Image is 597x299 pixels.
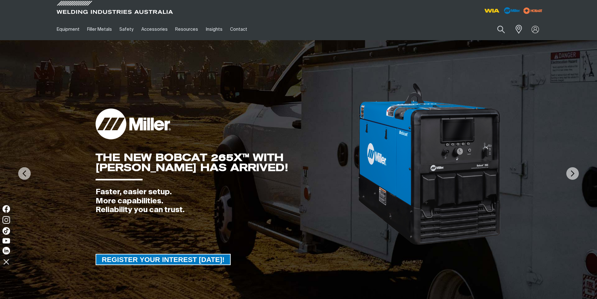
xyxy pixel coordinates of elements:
[3,205,10,213] img: Facebook
[96,254,230,265] span: REGISTER YOUR INTEREST [DATE]!
[116,19,137,40] a: Safety
[482,22,511,37] input: Product name or item number...
[3,227,10,235] img: TikTok
[3,247,10,254] img: LinkedIn
[96,152,357,173] div: THE NEW BOBCAT 265X™ WITH [PERSON_NAME] HAS ARRIVED!
[490,22,512,37] button: Search products
[53,19,83,40] a: Equipment
[521,6,544,15] img: miller
[18,167,31,180] img: PrevArrow
[226,19,251,40] a: Contact
[202,19,226,40] a: Insights
[566,167,579,180] img: NextArrow
[53,19,422,40] nav: Main
[96,188,357,215] div: Faster, easier setup. More capabilities. Reliability you can trust.
[1,256,12,267] img: hide socials
[96,254,231,265] a: REGISTER YOUR INTEREST TODAY!
[171,19,202,40] a: Resources
[3,216,10,224] img: Instagram
[83,19,116,40] a: Filler Metals
[3,238,10,243] img: YouTube
[138,19,171,40] a: Accessories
